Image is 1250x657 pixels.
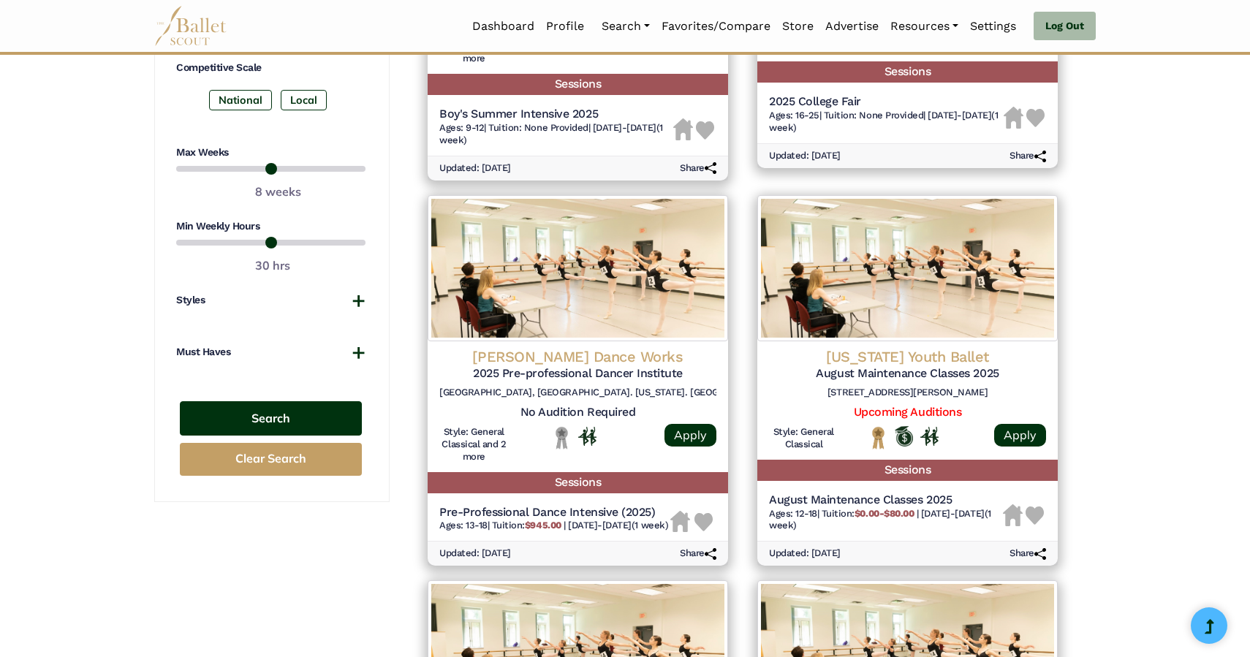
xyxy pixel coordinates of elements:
img: Housing Unavailable [673,118,693,140]
h6: Style: General Classical and 2 more [439,426,509,463]
h6: | | [769,508,1003,533]
h4: [PERSON_NAME] Dance Works [439,347,716,366]
b: $0.00-$80.00 [855,508,914,519]
a: Profile [540,11,590,42]
label: Local [281,90,327,110]
h6: [STREET_ADDRESS][PERSON_NAME] [769,387,1046,399]
h6: [GEOGRAPHIC_DATA], [GEOGRAPHIC_DATA]. [US_STATE]. [GEOGRAPHIC_DATA], [GEOGRAPHIC_DATA]. Etc. [439,387,716,399]
h6: Share [680,162,716,175]
span: [DATE]-[DATE] (1 week) [568,520,668,531]
h5: 2025 Pre-professional Dancer Institute [439,366,716,381]
h4: Max Weeks [176,145,365,160]
img: National [869,426,887,449]
h5: Boy's Summer Intensive 2025 [439,107,673,122]
h5: Sessions [757,61,1058,83]
a: Apply [994,424,1046,447]
h4: Competitive Scale [176,61,365,75]
h6: Share [1010,547,1046,560]
img: Logo [757,195,1058,341]
img: Housing Unavailable [670,511,690,533]
img: Heart [1026,506,1044,525]
a: Advertise [819,11,885,42]
a: Resources [885,11,964,42]
h6: Updated: [DATE] [769,150,841,162]
h6: Updated: [DATE] [439,162,511,175]
h6: Style: General Classical [769,426,838,451]
h4: [US_STATE] Youth Ballet [769,347,1046,366]
a: Upcoming Auditions [854,405,961,419]
span: Tuition: None Provided [824,110,923,121]
label: National [209,90,272,110]
img: Local [553,426,571,449]
h5: Sessions [757,460,1058,481]
output: 8 weeks [255,183,301,202]
h6: | | [769,110,1004,134]
span: [DATE]-[DATE] (1 week) [769,508,991,531]
h5: Sessions [428,472,728,493]
h6: | | [439,122,673,147]
h4: Must Haves [176,345,230,360]
h6: Share [680,547,716,560]
a: Log Out [1034,12,1096,41]
img: Logo [428,195,728,341]
h5: August Maintenance Classes 2025 [769,493,1003,508]
h5: 2025 College Fair [769,94,1004,110]
h5: No Audition Required [439,405,716,420]
h6: | | [439,520,668,532]
span: Tuition: None Provided [488,122,588,133]
a: Store [776,11,819,42]
h6: Share [1010,150,1046,162]
span: [DATE]-[DATE] (1 week) [769,110,998,133]
button: Must Haves [176,345,365,360]
b: $945.00 [525,520,561,531]
h6: Updated: [DATE] [769,547,841,560]
img: Heart [696,121,714,140]
span: Ages: 16-25 [769,110,819,121]
button: Clear Search [180,443,362,476]
h5: August Maintenance Classes 2025 [769,366,1046,381]
img: Heart [694,513,713,531]
output: 30 hrs [255,257,290,276]
img: In Person [578,427,596,446]
span: [DATE]-[DATE] (1 week) [439,122,663,145]
a: Favorites/Compare [656,11,776,42]
a: Search [596,11,656,42]
img: Heart [1026,109,1045,127]
button: Styles [176,293,365,308]
span: Ages: 13-18 [439,520,488,531]
span: Tuition: [492,520,564,531]
h5: Sessions [428,74,728,95]
h4: Styles [176,293,205,308]
img: In Person [920,427,939,446]
a: Settings [964,11,1022,42]
img: Housing Unavailable [1004,107,1023,129]
button: Search [180,401,362,436]
h5: Pre-Professional Dance Intensive (2025) [439,505,668,520]
h6: Updated: [DATE] [439,547,511,560]
img: Housing Unavailable [1003,504,1023,526]
span: Ages: 12-18 [769,508,817,519]
a: Apply [664,424,716,447]
img: Offers Scholarship [895,426,913,447]
span: Ages: 9-12 [439,122,484,133]
span: Tuition: [822,508,917,519]
h4: Min Weekly Hours [176,219,365,234]
a: Dashboard [466,11,540,42]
